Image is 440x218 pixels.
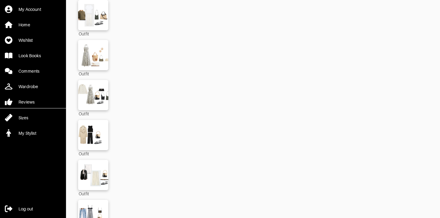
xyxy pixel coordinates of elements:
[18,206,33,212] div: Log out
[78,110,108,117] div: Outfit
[18,130,36,136] div: My Stylist
[18,99,34,105] div: Reviews
[76,83,110,107] img: Outfit Outfit
[76,3,110,27] img: Outfit Outfit
[76,43,110,67] img: Outfit Outfit
[78,190,108,197] div: Outfit
[18,22,30,28] div: Home
[76,163,110,187] img: Outfit Outfit
[18,68,39,74] div: Comments
[78,30,108,37] div: Outfit
[78,150,108,157] div: Outfit
[18,53,41,59] div: Look Books
[78,70,108,77] div: Outfit
[76,123,110,147] img: Outfit Outfit
[18,37,33,43] div: Wishlist
[18,6,41,12] div: My Account
[18,84,38,90] div: Wardrobe
[18,115,28,121] div: Sizes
